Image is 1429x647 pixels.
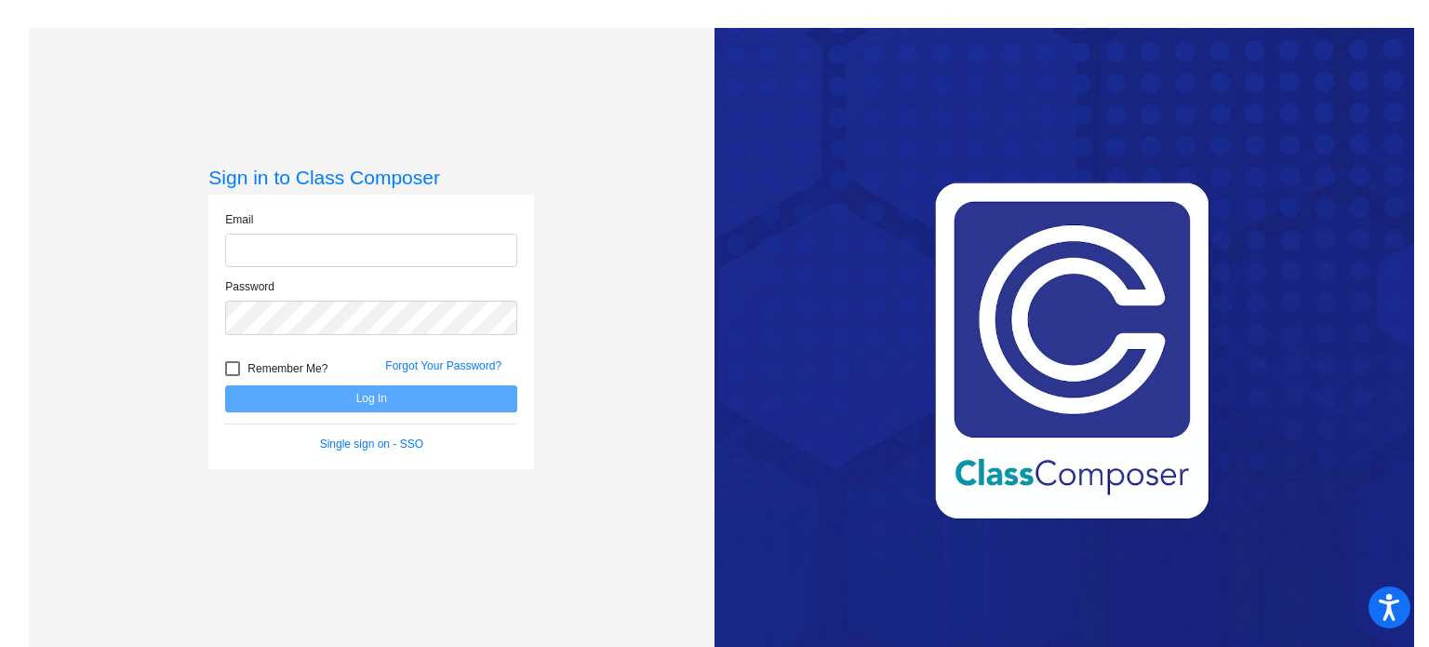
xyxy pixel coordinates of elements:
[225,385,517,412] button: Log In
[225,278,274,295] label: Password
[320,438,423,451] a: Single sign on - SSO
[247,357,327,380] span: Remember Me?
[225,211,253,228] label: Email
[385,359,501,372] a: Forgot Your Password?
[208,166,534,189] h3: Sign in to Class Composer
